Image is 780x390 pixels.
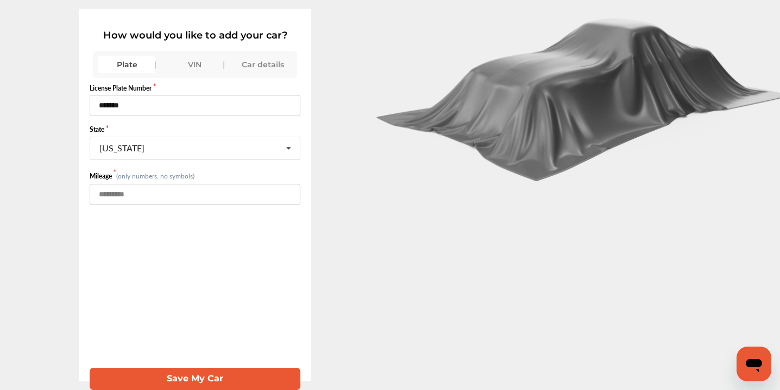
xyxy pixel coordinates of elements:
p: How would you like to add your car? [90,29,300,41]
div: Car details [235,56,292,73]
label: License Plate Number [90,84,300,93]
button: Save My Car [90,368,300,390]
iframe: Button to launch messaging window [737,347,771,381]
label: Mileage [90,171,116,181]
small: (only numbers, no symbols) [116,171,194,181]
div: Plate [98,56,155,73]
div: VIN [166,56,223,73]
label: State [90,125,300,134]
div: [US_STATE] [99,144,144,152]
